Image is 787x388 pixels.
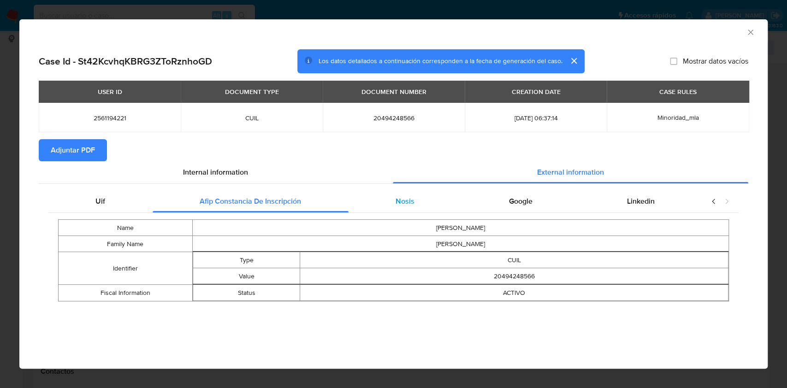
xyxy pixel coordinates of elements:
[746,28,754,36] button: Cerrar ventana
[50,114,170,122] span: 2561194221
[48,190,702,212] div: Detailed external info
[39,161,748,183] div: Detailed info
[192,114,312,122] span: CUIL
[476,114,596,122] span: [DATE] 06:37:14
[300,252,728,268] td: CUIL
[19,19,768,369] div: closure-recommendation-modal
[509,196,533,206] span: Google
[300,268,728,284] td: 20494248566
[193,285,300,301] td: Status
[92,84,128,100] div: USER ID
[39,55,212,67] h2: Case Id - St42KcvhqKBRG3ZToRznhoGD
[654,84,702,100] div: CASE RULES
[683,57,748,66] span: Mostrar datos vacíos
[300,285,728,301] td: ACTIVO
[192,236,728,252] td: [PERSON_NAME]
[537,167,604,177] span: External information
[670,58,677,65] input: Mostrar datos vacíos
[506,84,566,100] div: CREATION DATE
[51,140,95,160] span: Adjuntar PDF
[334,114,454,122] span: 20494248566
[183,167,248,177] span: Internal information
[562,50,585,72] button: cerrar
[219,84,284,100] div: DOCUMENT TYPE
[396,196,414,206] span: Nosis
[59,285,193,301] td: Fiscal Information
[657,113,698,122] span: Minoridad_mla
[627,196,655,206] span: Linkedin
[200,196,301,206] span: Afip Constancia De Inscripción
[59,220,193,236] td: Name
[59,236,193,252] td: Family Name
[193,268,300,284] td: Value
[95,196,105,206] span: Uif
[193,252,300,268] td: Type
[192,220,728,236] td: [PERSON_NAME]
[39,139,107,161] button: Adjuntar PDF
[356,84,432,100] div: DOCUMENT NUMBER
[319,57,562,66] span: Los datos detallados a continuación corresponden a la fecha de generación del caso.
[59,252,193,285] td: Identifier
